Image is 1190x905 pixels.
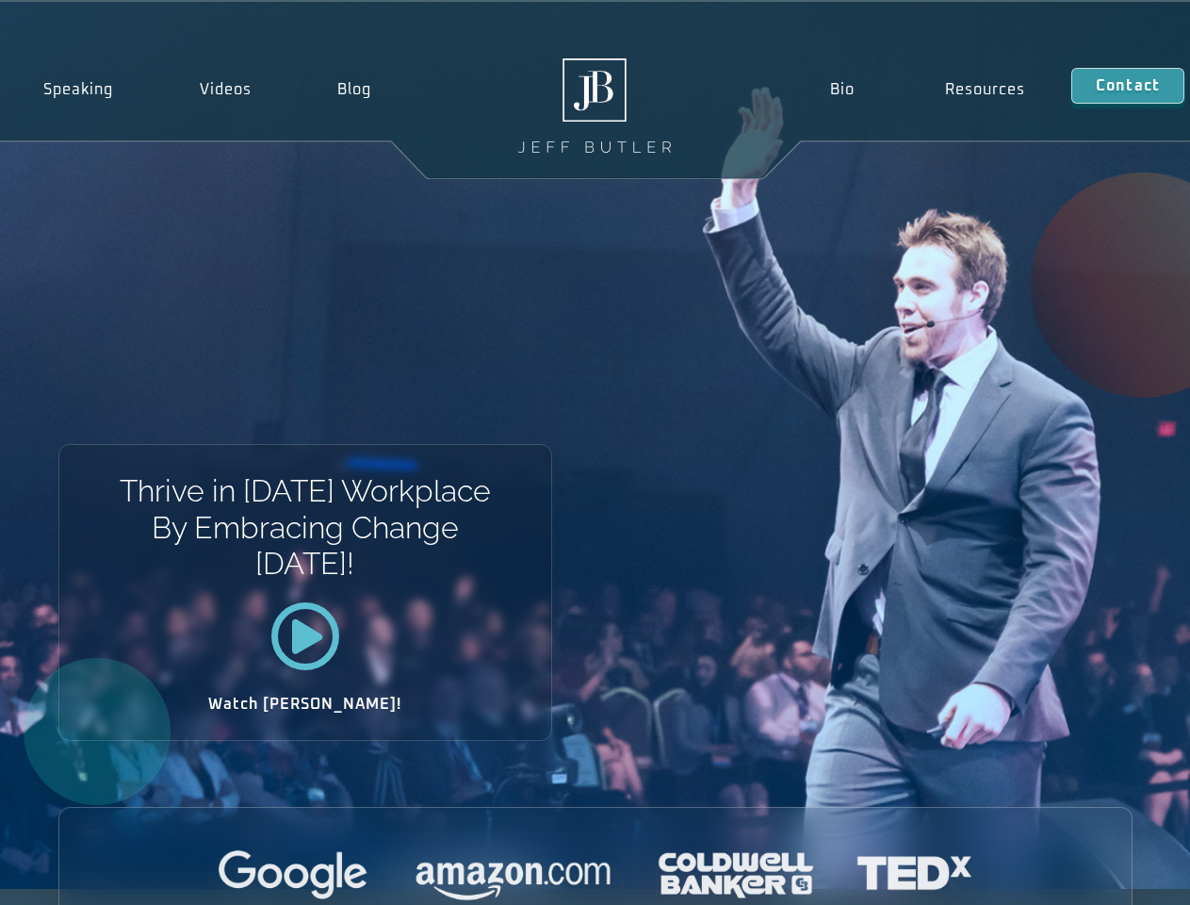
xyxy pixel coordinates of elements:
h2: Watch [PERSON_NAME]! [125,697,485,712]
a: Bio [784,68,900,111]
span: Contact [1096,78,1160,93]
a: Resources [900,68,1071,111]
a: Contact [1071,68,1184,104]
nav: Menu [784,68,1070,111]
a: Videos [156,68,295,111]
h1: Thrive in [DATE] Workplace By Embracing Change [DATE]! [118,473,492,582]
a: Blog [294,68,415,111]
